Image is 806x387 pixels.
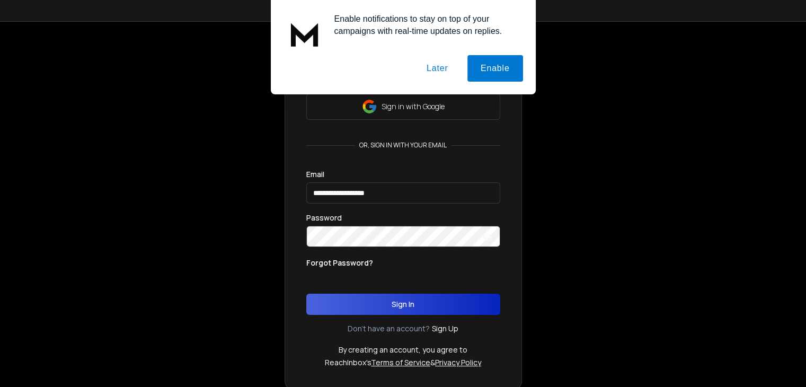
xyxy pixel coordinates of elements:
[467,55,523,82] button: Enable
[348,323,430,334] p: Don't have an account?
[371,357,430,367] a: Terms of Service
[382,101,445,112] p: Sign in with Google
[306,93,500,120] button: Sign in with Google
[306,214,342,222] label: Password
[306,171,324,178] label: Email
[435,357,481,367] a: Privacy Policy
[326,13,523,37] div: Enable notifications to stay on top of your campaigns with real-time updates on replies.
[413,55,461,82] button: Later
[306,258,373,268] p: Forgot Password?
[355,141,451,149] p: or, sign in with your email
[432,323,458,334] a: Sign Up
[325,357,481,368] p: ReachInbox's &
[339,345,467,355] p: By creating an account, you agree to
[306,294,500,315] button: Sign In
[284,13,326,55] img: notification icon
